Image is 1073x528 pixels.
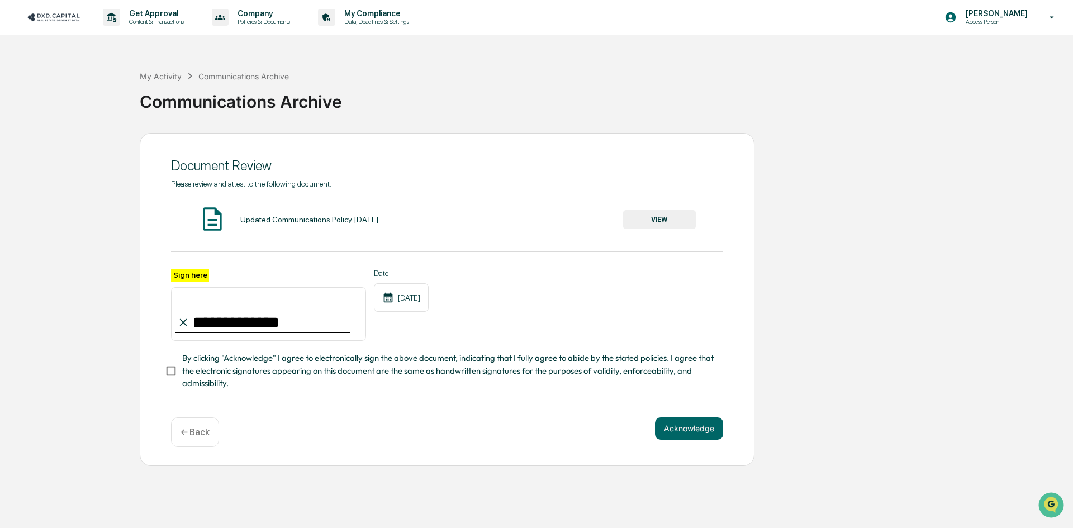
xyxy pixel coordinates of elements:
[229,9,296,18] p: Company
[120,9,189,18] p: Get Approval
[171,158,723,174] div: Document Review
[623,210,696,229] button: VIEW
[120,18,189,26] p: Content & Transactions
[77,136,143,156] a: 🗄️Attestations
[198,72,289,81] div: Communications Archive
[11,85,31,106] img: 1746055101610-c473b297-6a78-478c-a979-82029cc54cd1
[957,18,1033,26] p: Access Person
[140,83,1067,112] div: Communications Archive
[22,162,70,173] span: Data Lookup
[79,189,135,198] a: Powered byPylon
[7,136,77,156] a: 🖐️Preclearance
[171,269,209,282] label: Sign here
[81,142,90,151] div: 🗄️
[11,142,20,151] div: 🖐️
[374,283,429,312] div: [DATE]
[198,205,226,233] img: Document Icon
[1037,491,1067,521] iframe: Open customer support
[7,158,75,178] a: 🔎Data Lookup
[38,85,183,97] div: Start new chat
[374,269,429,278] label: Date
[655,417,723,440] button: Acknowledge
[171,179,331,188] span: Please review and attest to the following document.
[111,189,135,198] span: Pylon
[957,9,1033,18] p: [PERSON_NAME]
[11,163,20,172] div: 🔎
[140,72,182,81] div: My Activity
[38,97,141,106] div: We're available if you need us!
[181,427,210,437] p: ← Back
[27,12,80,22] img: logo
[335,18,415,26] p: Data, Deadlines & Settings
[182,352,714,389] span: By clicking "Acknowledge" I agree to electronically sign the above document, indicating that I fu...
[335,9,415,18] p: My Compliance
[240,215,378,224] div: Updated Communications Policy [DATE]
[229,18,296,26] p: Policies & Documents
[22,141,72,152] span: Preclearance
[92,141,139,152] span: Attestations
[11,23,203,41] p: How can we help?
[190,89,203,102] button: Start new chat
